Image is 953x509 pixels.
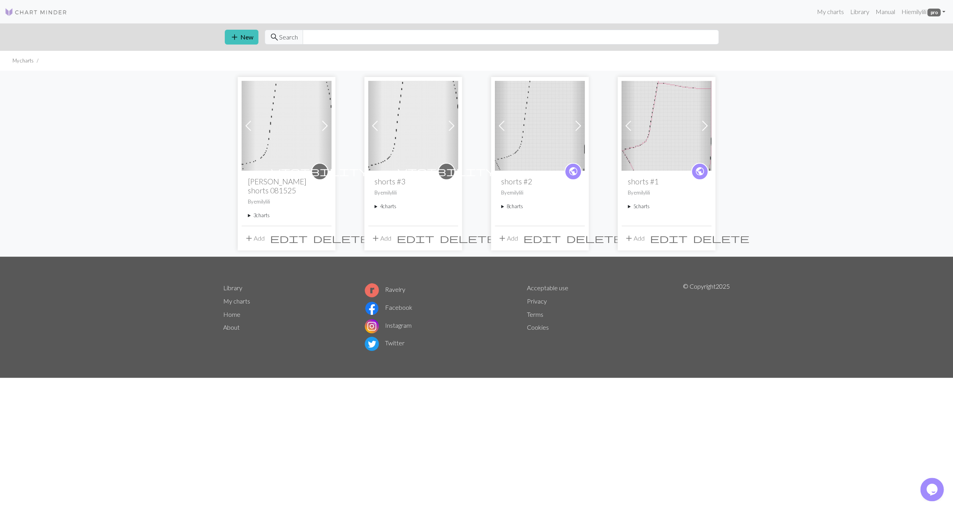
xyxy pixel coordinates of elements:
[223,297,250,305] a: My charts
[365,319,379,333] img: Instagram logo
[847,4,872,20] a: Library
[566,233,623,244] span: delete
[310,231,372,246] button: Delete
[564,163,582,180] a: public
[927,9,940,16] span: pro
[521,231,564,246] button: Edit
[568,164,578,179] i: public
[271,164,369,179] i: private
[501,203,579,210] summary: 8charts
[624,233,634,244] span: add
[244,233,254,244] span: add
[365,321,412,329] a: Instagram
[872,4,898,20] a: Manual
[501,189,579,196] p: By emilylili
[691,163,708,180] a: public
[523,233,561,244] span: edit
[527,284,568,291] a: Acceptable use
[248,177,325,195] h2: [PERSON_NAME] shorts 081525
[495,231,521,246] button: Add
[248,212,325,219] summary: 3charts
[920,478,945,501] iframe: chat widget
[365,337,379,351] img: Twitter logo
[365,301,379,315] img: Facebook logo
[394,231,437,246] button: Edit
[647,231,690,246] button: Edit
[223,311,240,318] a: Home
[368,231,394,246] button: Add
[5,7,67,17] img: Logo
[527,323,549,331] a: Cookies
[368,81,458,171] img: BK shorts 022725.jpg
[523,234,561,243] i: Edit
[374,177,452,186] h2: shorts #3
[527,311,543,318] a: Terms
[501,177,579,186] h2: shorts #2
[683,282,730,353] p: © Copyright 2025
[225,30,258,45] button: New
[650,233,688,244] span: edit
[230,32,239,43] span: add
[397,233,434,244] span: edit
[365,286,405,293] a: Ravelry
[527,297,547,305] a: Privacy
[371,233,380,244] span: add
[365,283,379,297] img: Ravelry logo
[690,231,752,246] button: Delete
[628,189,705,196] p: By emilylili
[622,121,711,129] a: bk shorts 020625
[693,233,749,244] span: delete
[622,81,711,171] img: bk shorts 020625
[374,189,452,196] p: By emilylili
[242,121,331,129] a: emily pants knit shorts_pieces BK 081525.jpg
[374,203,452,210] summary: 4charts
[498,233,507,244] span: add
[267,231,310,246] button: Edit
[440,233,496,244] span: delete
[271,165,369,177] span: visibility
[437,231,499,246] button: Delete
[564,231,625,246] button: Delete
[223,284,242,291] a: Library
[270,233,308,244] span: edit
[242,231,267,246] button: Add
[248,198,325,205] p: By emilylili
[568,165,578,177] span: public
[365,304,412,311] a: Facebook
[628,177,705,186] h2: shorts #1
[397,234,434,243] i: Edit
[898,4,948,20] a: Hiemilylili pro
[279,32,298,42] span: Search
[695,164,705,179] i: public
[628,203,705,210] summary: 5charts
[270,234,308,243] i: Edit
[368,121,458,129] a: BK shorts 022725.jpg
[495,81,585,171] img: emily pants knit pattern_pieces BK 022125.jpg
[650,234,688,243] i: Edit
[813,4,847,20] a: My charts
[223,323,240,331] a: About
[398,165,495,177] span: visibility
[313,233,369,244] span: delete
[622,231,647,246] button: Add
[495,121,585,129] a: emily pants knit pattern_pieces BK 022125.jpg
[270,32,279,43] span: search
[13,57,34,64] li: My charts
[398,164,495,179] i: private
[242,81,331,171] img: emily pants knit shorts_pieces BK 081525.jpg
[695,165,705,177] span: public
[365,339,405,346] a: Twitter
